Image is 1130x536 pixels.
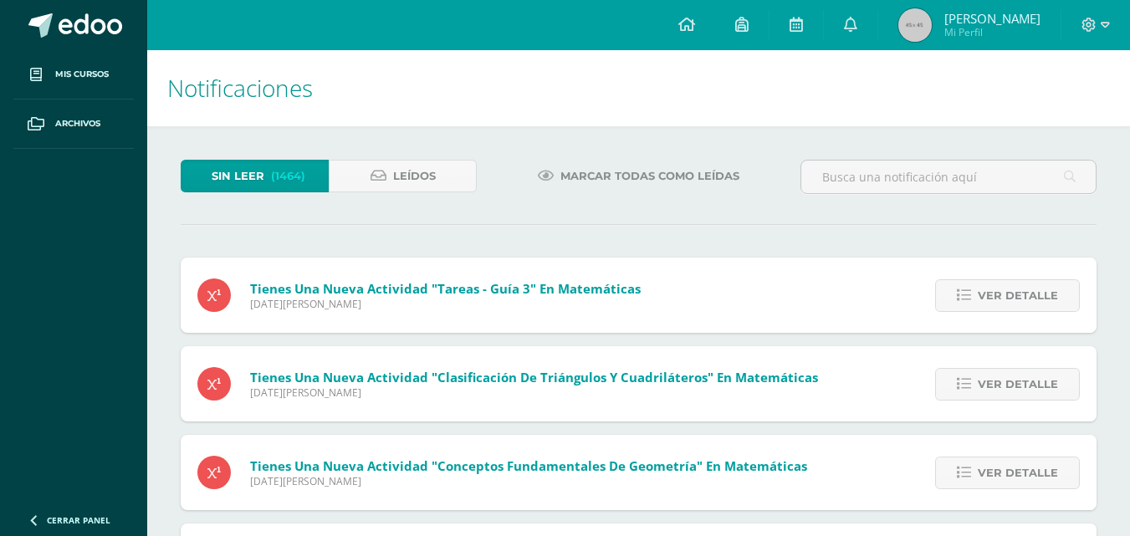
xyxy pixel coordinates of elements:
[250,457,807,474] span: Tienes una nueva actividad "Conceptos fundamentales de Geometría" En Matemáticas
[212,161,264,191] span: Sin leer
[978,280,1058,311] span: Ver detalle
[801,161,1096,193] input: Busca una notificación aquí
[898,8,932,42] img: 45x45
[55,68,109,81] span: Mis cursos
[271,161,305,191] span: (1464)
[517,160,760,192] a: Marcar todas como leídas
[329,160,477,192] a: Leídos
[944,25,1041,39] span: Mi Perfil
[944,10,1041,27] span: [PERSON_NAME]
[393,161,436,191] span: Leídos
[250,280,641,297] span: Tienes una nueva actividad "Tareas - Guía 3" En Matemáticas
[13,100,134,149] a: Archivos
[250,474,807,488] span: [DATE][PERSON_NAME]
[250,369,818,385] span: Tienes una nueva actividad "Clasificación de triángulos y cuadriláteros" En Matemáticas
[250,297,641,311] span: [DATE][PERSON_NAME]
[55,117,100,130] span: Archivos
[181,160,329,192] a: Sin leer(1464)
[978,457,1058,488] span: Ver detalle
[13,50,134,100] a: Mis cursos
[167,72,313,104] span: Notificaciones
[560,161,739,191] span: Marcar todas como leídas
[978,369,1058,400] span: Ver detalle
[250,385,818,400] span: [DATE][PERSON_NAME]
[47,514,110,526] span: Cerrar panel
